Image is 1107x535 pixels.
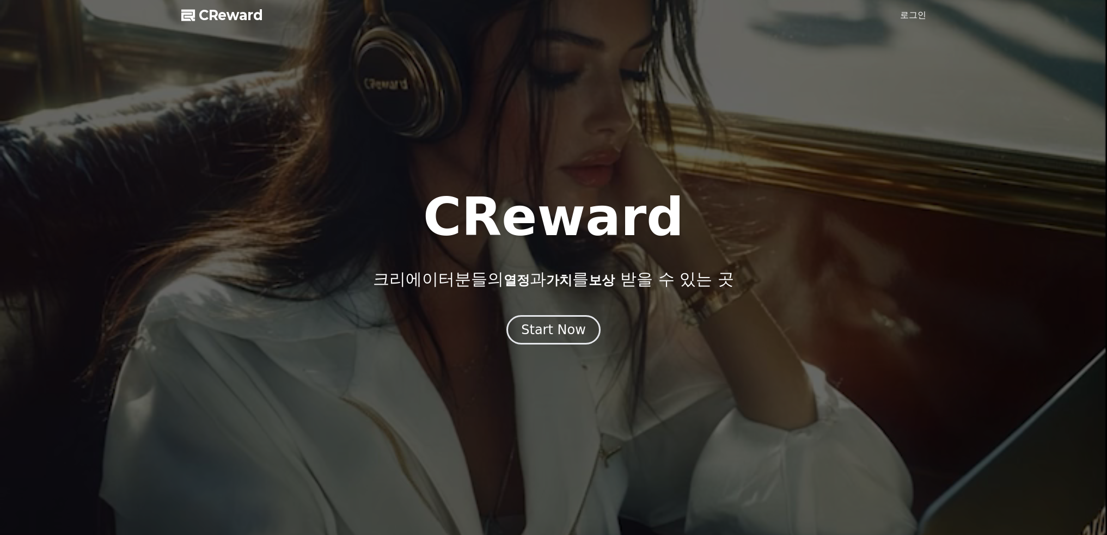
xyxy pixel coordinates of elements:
span: 보상 [589,273,615,288]
span: 가치 [546,273,572,288]
a: CReward [181,7,263,24]
span: 열정 [504,273,530,288]
h1: CReward [423,191,684,243]
p: 크리에이터분들의 과 를 받을 수 있는 곳 [373,269,733,289]
a: 로그인 [900,9,926,22]
div: Start Now [521,321,586,339]
a: Start Now [506,326,601,336]
button: Start Now [506,315,601,345]
span: CReward [199,7,263,24]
